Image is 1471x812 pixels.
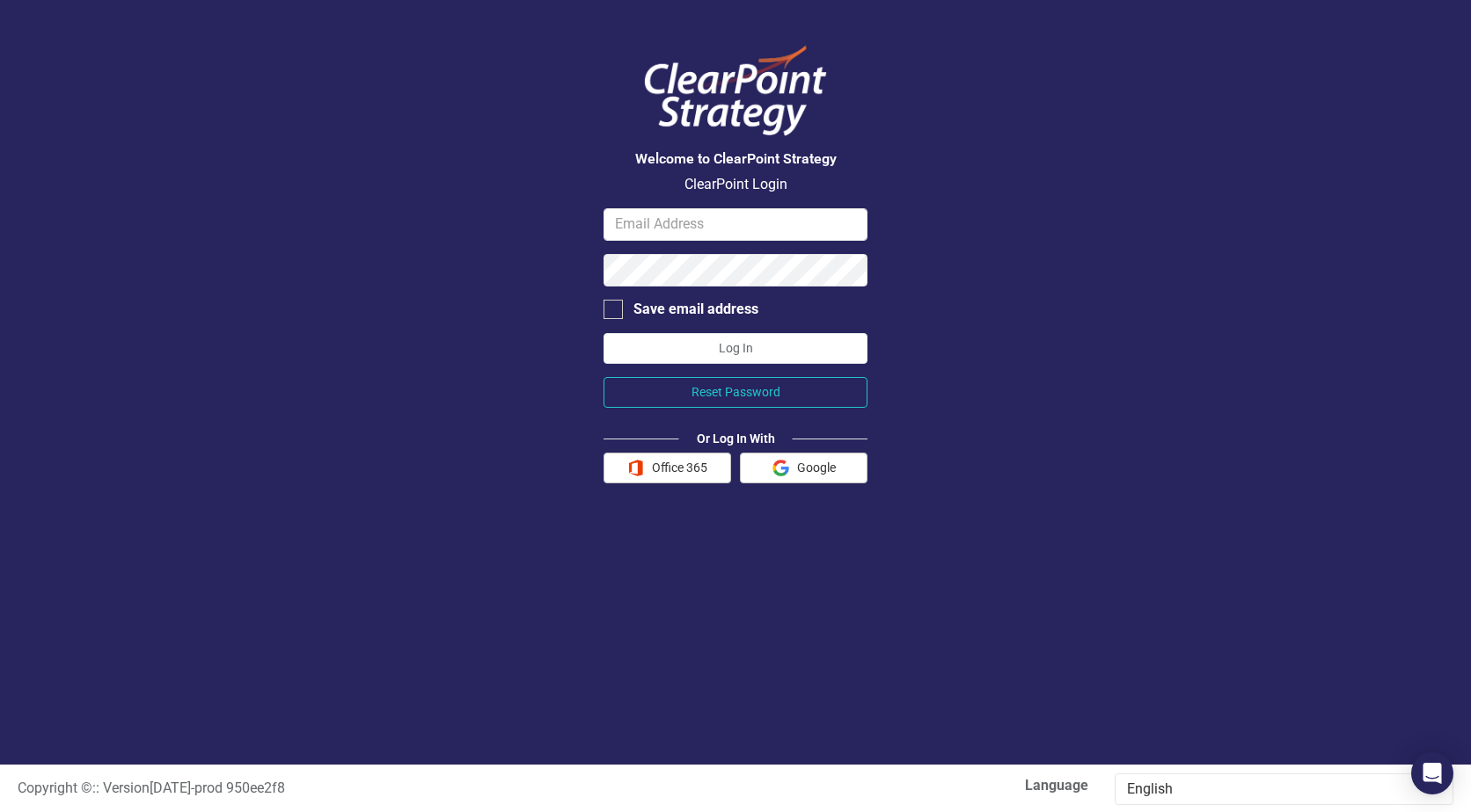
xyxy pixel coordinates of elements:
[4,779,735,799] div: :: Version [DATE] - prod 950ee2f8
[749,776,1088,796] label: Language
[604,453,731,483] button: Office 365
[627,460,644,476] img: Office 365
[679,430,793,447] div: Or Log In With
[604,175,867,195] p: ClearPoint Login
[18,779,92,796] span: Copyright ©
[1411,752,1453,794] div: Open Intercom Messenger
[1127,779,1423,800] div: English
[604,208,867,241] input: Email Address
[604,151,867,167] h3: Welcome to ClearPoint Strategy
[633,300,758,320] div: Save email address
[772,460,789,476] img: Google
[604,377,867,408] button: Reset Password
[604,333,867,364] button: Log In
[630,35,841,147] img: ClearPoint Logo
[740,453,867,483] button: Google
